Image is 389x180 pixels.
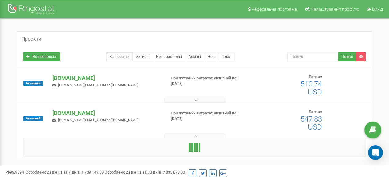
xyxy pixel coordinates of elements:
span: 99,989% [6,170,25,174]
p: При поточних витратах активний до: [DATE] [171,110,249,122]
span: Налаштування профілю [311,7,359,12]
span: Оброблено дзвінків за 7 днів : [26,170,104,174]
u: 7 835 073,00 [163,170,185,174]
p: [DOMAIN_NAME] [52,74,161,82]
a: Новий проєкт [23,52,60,61]
span: 510,74 USD [300,80,322,96]
u: 1 739 149,00 [81,170,104,174]
span: Вихід [372,7,383,12]
span: Баланс [309,110,322,114]
a: Тріал [219,52,235,61]
h5: Проєкти [22,36,41,42]
p: [DOMAIN_NAME] [52,109,161,117]
a: Не продовжені [153,52,185,61]
input: Пошук [287,52,338,61]
span: 547,83 USD [300,115,322,131]
a: Всі проєкти [106,52,133,61]
button: Пошук [338,52,356,61]
span: [DOMAIN_NAME][EMAIL_ADDRESS][DOMAIN_NAME] [58,83,138,87]
span: Баланс [309,74,322,79]
div: Open Intercom Messenger [368,145,383,160]
span: Активний [23,81,43,86]
a: Нові [204,52,219,61]
a: Активні [133,52,153,61]
a: Архівні [185,52,204,61]
span: Активний [23,116,43,121]
span: Оброблено дзвінків за 30 днів : [105,170,185,174]
span: Реферальна програма [252,7,297,12]
p: При поточних витратах активний до: [DATE] [171,75,249,87]
span: [DOMAIN_NAME][EMAIL_ADDRESS][DOMAIN_NAME] [58,118,138,122]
